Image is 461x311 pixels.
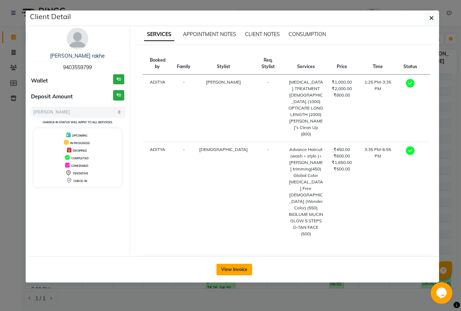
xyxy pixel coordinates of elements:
[71,156,89,160] span: COMPLETED
[288,31,326,37] span: CONSUMPTION
[288,105,323,118] div: OPTICARE LONG LENGTH (2000)
[431,282,454,304] iframe: chat widget
[73,179,87,183] span: CHECK-IN
[206,79,241,85] span: [PERSON_NAME]
[173,142,195,242] td: -
[284,53,327,75] th: Services
[332,85,352,92] div: ₹2,000.00
[356,75,399,142] td: 1:25 PM-3:35 PM
[113,74,124,85] h3: ₹0
[332,159,352,166] div: ₹1,650.00
[216,264,252,275] button: View Invoice
[288,172,323,211] div: Global Color [MEDICAL_DATA] Free [DEMOGRAPHIC_DATA] (Wonder Color) (550)
[288,79,323,105] div: [MEDICAL_DATA] TREATMENT [DEMOGRAPHIC_DATA] (1000)
[143,75,173,142] td: ADITYA
[332,79,352,85] div: ₹1,000.00
[31,93,73,101] span: Deposit Amount
[356,53,399,75] th: Time
[252,53,284,75] th: Req. Stylist
[399,53,421,75] th: Status
[73,149,87,152] span: DROPPED
[42,120,113,124] small: Change in status will apply to all services.
[30,11,71,22] h5: Client Detail
[113,90,124,101] h3: ₹0
[288,211,323,224] div: BIOLUME MUCIN GLOW 5 STEPS
[245,31,280,37] span: CLIENT NOTES
[332,92,352,98] div: ₹800.00
[252,75,284,142] td: -
[173,53,195,75] th: Family
[327,53,356,75] th: Price
[67,28,88,49] img: avatar
[195,53,252,75] th: Stylist
[288,146,323,172] div: Advance Haircut (wash + style )+ [PERSON_NAME] trimming(450)
[143,142,173,242] td: ADITYA
[50,53,105,59] a: [PERSON_NAME] rakhe
[356,142,399,242] td: 3:35 PM-6:55 PM
[332,153,352,159] div: ₹600.00
[173,75,195,142] td: -
[199,147,248,152] span: [DEMOGRAPHIC_DATA]
[144,28,174,41] span: SERVICES
[288,118,323,137] div: [PERSON_NAME]'s Clean Up (800)
[143,53,173,75] th: Booked by
[332,166,352,172] div: ₹500.00
[183,31,236,37] span: APPOINTMENT NOTES
[70,141,90,145] span: IN PROGRESS
[288,224,323,237] div: D-TAN FACE (500)
[31,77,48,85] span: Wallet
[71,164,88,168] span: CONFIRMED
[252,142,284,242] td: -
[332,146,352,153] div: ₹450.00
[73,172,88,175] span: TENTATIVE
[72,134,88,137] span: UPCOMING
[63,64,92,71] span: 9403559799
